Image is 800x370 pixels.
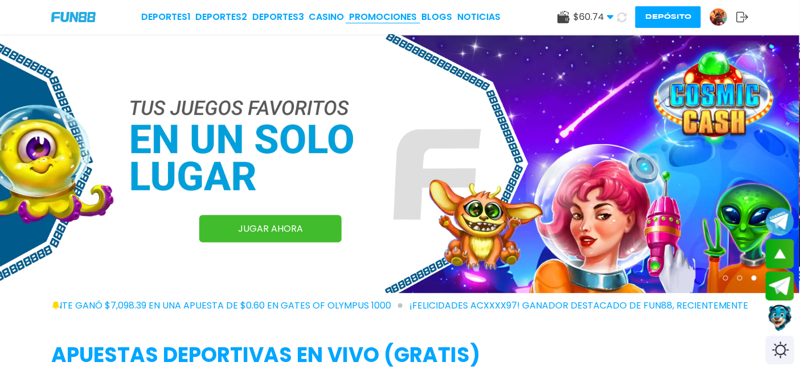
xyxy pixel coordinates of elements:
button: Contact customer service [766,303,794,333]
a: NOTICIAS [457,10,500,24]
a: BLOGS [422,10,453,24]
button: Join telegram [766,272,794,301]
button: Depósito [635,6,701,28]
a: CASINO [309,10,344,24]
button: Join telegram channel [766,207,794,236]
span: $ 60.74 [573,10,614,24]
a: Deportes2 [196,10,248,24]
a: Deportes3 [252,10,304,24]
img: Avatar [710,9,727,26]
button: scroll up [766,239,794,269]
a: JUGAR AHORA [199,215,342,242]
div: Switch theme [766,336,794,364]
a: Promociones [349,10,417,24]
a: Avatar [709,8,736,26]
a: Deportes1 [141,10,191,24]
img: Company Logo [51,12,96,22]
